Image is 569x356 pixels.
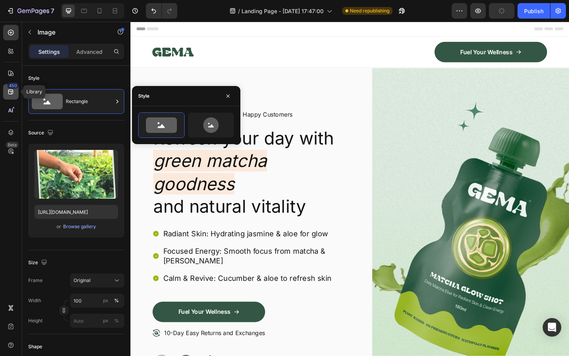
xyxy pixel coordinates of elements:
[24,136,144,183] i: green matcha goodness
[98,95,171,103] p: 1500+ Happy Customers
[350,7,389,14] span: Need republishing
[28,317,43,324] label: Height
[350,28,405,36] p: Fuel Your Wellness
[322,21,441,43] a: Fuel Your Wellness
[146,3,177,19] div: Undo/Redo
[28,343,42,350] div: Shape
[518,3,550,19] button: Publish
[28,258,49,268] div: Size
[130,22,569,356] iframe: To enrich screen reader interactions, please activate Accessibility in Grammarly extension settings
[28,128,55,138] div: Source
[38,48,60,56] p: Settings
[101,316,110,325] button: %
[112,296,121,305] button: px
[63,223,96,230] button: Browse gallery
[103,297,108,304] div: px
[51,303,106,311] p: Fuel Your Wellness
[23,111,232,209] h2: Refresh your day with and natural vitality
[34,238,231,258] p: Focused Energy: Smooth focus from matcha & [PERSON_NAME]
[76,48,103,56] p: Advanced
[138,93,149,100] div: Style
[242,7,324,15] span: Landing Page - [DATE] 17:47:00
[51,6,54,15] p: 7
[103,317,108,324] div: px
[70,314,124,328] input: px%
[238,7,240,15] span: /
[38,28,103,37] p: Image
[63,223,96,230] div: Browse gallery
[543,318,561,337] div: Open Intercom Messenger
[34,220,231,230] p: Radiant Skin: Hydrating jasmine & aloe for glow
[74,277,91,284] span: Original
[36,326,142,334] p: 10-Day Easy Returns and Exchanges
[28,277,43,284] label: Frame
[6,142,19,148] div: Beta
[70,273,124,287] button: Original
[70,294,124,308] input: px%
[57,222,61,231] span: or
[7,83,19,89] div: 450
[28,75,39,82] div: Style
[524,7,543,15] div: Publish
[28,297,41,304] label: Width
[101,296,110,305] button: %
[23,92,59,105] img: gempages_458113547910513601-e02b46a3-1f40-4ca1-adb3-6ca76f63a96e.png
[23,297,142,318] a: Fuel Your Wellness
[34,267,231,277] p: Calm & Revive: Cucumber & aloe to refresh skin
[112,316,121,325] button: px
[3,3,58,19] button: 7
[34,205,118,219] input: https://example.com/image.jpg
[114,297,119,304] div: %
[114,317,119,324] div: %
[66,93,113,110] div: Rectangle
[34,150,118,199] img: preview-image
